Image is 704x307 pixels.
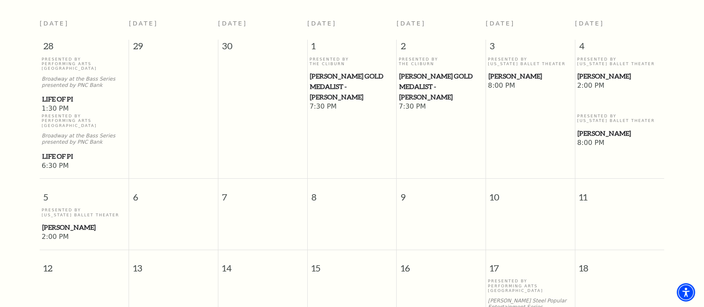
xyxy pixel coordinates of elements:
[42,94,127,104] a: Life of Pi
[307,20,337,27] span: [DATE]
[488,81,573,91] span: 8:00 PM
[577,81,662,91] span: 2:00 PM
[577,71,662,81] a: Peter Pan
[40,250,129,279] span: 12
[486,179,575,208] span: 10
[40,20,69,27] span: [DATE]
[42,114,127,128] p: Presented By Performing Arts [GEOGRAPHIC_DATA]
[42,151,127,162] a: Life of Pi
[397,179,486,208] span: 9
[310,71,394,102] span: [PERSON_NAME] Gold Medalist - [PERSON_NAME]
[577,71,662,81] span: [PERSON_NAME]
[486,20,515,27] span: [DATE]
[577,114,662,123] p: Presented By [US_STATE] Ballet Theater
[577,57,662,66] p: Presented By [US_STATE] Ballet Theater
[577,128,662,139] a: Peter Pan
[218,20,247,27] span: [DATE]
[42,222,127,233] a: Peter Pan
[486,250,575,279] span: 17
[399,71,484,102] a: Cliburn Gold Medalist - Aristo Sham
[309,57,394,66] p: Presented By The Cliburn
[218,179,307,208] span: 7
[399,71,483,102] span: [PERSON_NAME] Gold Medalist - [PERSON_NAME]
[40,179,129,208] span: 5
[575,179,664,208] span: 11
[218,250,307,279] span: 14
[42,208,127,217] p: Presented By [US_STATE] Ballet Theater
[575,40,664,56] span: 4
[397,250,486,279] span: 16
[309,102,394,112] span: 7:30 PM
[399,57,484,66] p: Presented By The Cliburn
[575,20,604,27] span: [DATE]
[42,57,127,71] p: Presented By Performing Arts [GEOGRAPHIC_DATA]
[577,128,662,139] span: [PERSON_NAME]
[308,250,397,279] span: 15
[42,104,127,114] span: 1:30 PM
[42,222,127,233] span: [PERSON_NAME]
[308,40,397,56] span: 1
[308,179,397,208] span: 8
[129,40,218,56] span: 29
[489,71,572,81] span: [PERSON_NAME]
[399,102,484,112] span: 7:30 PM
[42,133,127,145] p: Broadway at the Bass Series presented by PNC Bank
[129,179,218,208] span: 6
[42,233,127,242] span: 2:00 PM
[488,71,573,81] a: Peter Pan
[129,20,158,27] span: [DATE]
[129,250,218,279] span: 13
[677,283,695,302] div: Accessibility Menu
[575,250,664,279] span: 18
[218,40,307,56] span: 30
[309,71,394,102] a: Cliburn Gold Medalist - Aristo Sham
[397,20,426,27] span: [DATE]
[488,57,573,66] p: Presented By [US_STATE] Ballet Theater
[40,40,129,56] span: 28
[488,279,573,293] p: Presented By Performing Arts [GEOGRAPHIC_DATA]
[486,40,575,56] span: 3
[42,76,127,89] p: Broadway at the Bass Series presented by PNC Bank
[397,40,486,56] span: 2
[577,139,662,148] span: 8:00 PM
[42,162,127,171] span: 6:30 PM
